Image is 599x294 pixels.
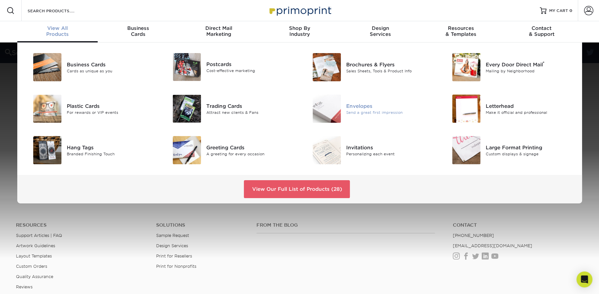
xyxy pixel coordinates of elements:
div: Hang Tags [67,144,155,151]
img: Plastic Cards [33,95,61,123]
a: Quality Assurance [16,274,53,279]
div: Envelopes [346,102,434,110]
img: Greeting Cards [173,136,201,164]
img: Hang Tags [33,136,61,164]
div: Services [340,25,421,37]
div: Custom displays & signage [486,151,574,157]
div: Letterhead [486,102,574,110]
div: Products [17,25,98,37]
img: Postcards [173,53,201,81]
div: Cost-effective marketing [206,68,294,74]
img: Invitations [313,136,341,164]
img: Envelopes [313,95,341,123]
span: Resources [421,25,501,31]
img: Every Door Direct Mail [452,53,480,81]
div: Mailing by Neighborhood [486,68,574,74]
a: Invitations Invitations Personalizing each event [305,133,435,167]
div: Cards as unique as you [67,68,155,74]
span: Design [340,25,421,31]
div: Cards [98,25,178,37]
div: Personalizing each event [346,151,434,157]
div: Industry [259,25,340,37]
a: Plastic Cards Plastic Cards For rewards or VIP events [25,92,155,125]
span: Shop By [259,25,340,31]
a: Trading Cards Trading Cards Attract new clients & Fans [165,92,295,125]
div: Trading Cards [206,102,294,110]
a: DesignServices [340,21,421,42]
span: Direct Mail [178,25,259,31]
span: Business [98,25,178,31]
a: BusinessCards [98,21,178,42]
a: Envelopes Envelopes Send a great first impression [305,92,435,125]
input: SEARCH PRODUCTS..... [27,7,92,15]
a: Letterhead Letterhead Make it official and professional [444,92,574,125]
div: Invitations [346,144,434,151]
a: Hang Tags Hang Tags Branded Finishing Touch [25,133,155,167]
div: Every Door Direct Mail [486,61,574,68]
div: A greeting for every occasion [206,151,294,157]
a: Brochures & Flyers Brochures & Flyers Sales Sheets, Tools & Product Info [305,50,435,84]
div: Business Cards [67,61,155,68]
div: Plastic Cards [67,102,155,110]
div: Branded Finishing Touch [67,151,155,157]
a: Business Cards Business Cards Cards as unique as you [25,50,155,84]
img: Letterhead [452,95,480,123]
a: Large Format Printing Large Format Printing Custom displays & signage [444,133,574,167]
sup: ® [543,61,545,65]
img: Large Format Printing [452,136,480,164]
div: Greeting Cards [206,144,294,151]
div: & Support [501,25,582,37]
span: Contact [501,25,582,31]
a: Resources& Templates [421,21,501,42]
div: Postcards [206,61,294,68]
span: 0 [569,8,572,13]
a: Shop ByIndustry [259,21,340,42]
div: Large Format Printing [486,144,574,151]
a: Direct MailMarketing [178,21,259,42]
img: Brochures & Flyers [313,53,341,81]
div: Marketing [178,25,259,37]
div: Sales Sheets, Tools & Product Info [346,68,434,74]
span: View All [17,25,98,31]
div: For rewards or VIP events [67,110,155,115]
a: Custom Orders [16,264,47,269]
div: Attract new clients & Fans [206,110,294,115]
a: Every Door Direct Mail Every Door Direct Mail® Mailing by Neighborhood [444,50,574,84]
div: Send a great first impression [346,110,434,115]
img: Primoprint [266,3,333,18]
a: Print for Nonprofits [156,264,196,269]
a: View Our Full List of Products (28) [244,180,350,198]
a: Contact& Support [501,21,582,42]
div: Make it official and professional [486,110,574,115]
div: Brochures & Flyers [346,61,434,68]
a: Reviews [16,284,33,289]
div: Open Intercom Messenger [576,271,592,287]
div: & Templates [421,25,501,37]
a: Postcards Postcards Cost-effective marketing [165,50,295,84]
a: View AllProducts [17,21,98,42]
span: MY CART [549,8,568,14]
img: Trading Cards [173,95,201,123]
img: Business Cards [33,53,61,81]
a: Greeting Cards Greeting Cards A greeting for every occasion [165,133,295,167]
